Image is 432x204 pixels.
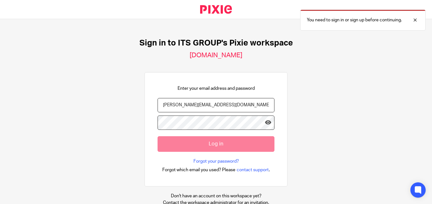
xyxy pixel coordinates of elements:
[162,166,270,173] div: .
[307,17,402,23] p: You need to sign in or sign up before continuing.
[190,51,242,60] h2: [DOMAIN_NAME]
[158,98,274,112] input: name@example.com
[162,167,235,173] span: Forgot which email you used? Please
[139,38,293,48] h1: Sign in to ITS GROUP's Pixie workspace
[163,193,269,199] p: Don't have an account on this workspace yet?
[193,158,239,165] a: Forgot your password?
[237,167,269,173] span: contact support
[178,85,255,92] p: Enter your email address and password
[158,136,274,152] input: Log in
